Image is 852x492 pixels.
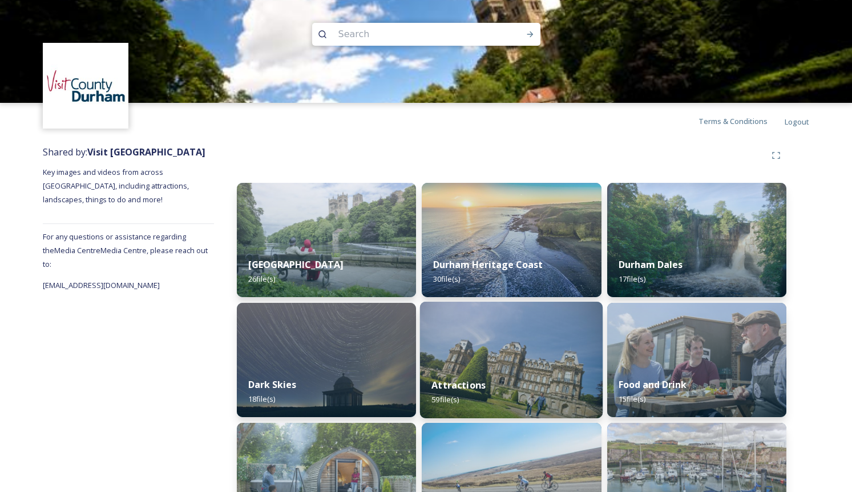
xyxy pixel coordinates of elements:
[433,258,543,271] strong: Durham Heritage Coast
[432,379,486,391] strong: Attractions
[43,280,160,290] span: [EMAIL_ADDRESS][DOMAIN_NAME]
[619,258,683,271] strong: Durham Dales
[607,303,786,417] img: Teesdale%2520Cheesemakers%2520%2822%29.jpg
[433,274,460,284] span: 30 file(s)
[45,45,127,127] img: 1680077135441.jpeg
[619,274,645,284] span: 17 file(s)
[619,394,645,404] span: 15 file(s)
[420,302,603,418] img: The%2520Bowes%2520Museum%2520%2810%29.jpg
[248,394,275,404] span: 18 file(s)
[333,22,489,47] input: Search
[237,303,416,417] img: Hardwick%2520Park4.jpg
[422,183,601,297] img: Durham%2520Coast%2520%2862%29%2520Drone.jpg
[619,378,687,391] strong: Food and Drink
[248,258,344,271] strong: [GEOGRAPHIC_DATA]
[607,183,786,297] img: High%2520Force%2520%2813%29.jpg
[432,394,459,405] span: 59 file(s)
[248,378,296,391] strong: Dark Skies
[237,183,416,297] img: Visit_County_Durham_20240618_Critical_Tortoise_Durahm_City_01.jpg
[43,231,208,269] span: For any questions or assistance regarding the Media Centre Media Centre, please reach out to:
[248,274,275,284] span: 26 file(s)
